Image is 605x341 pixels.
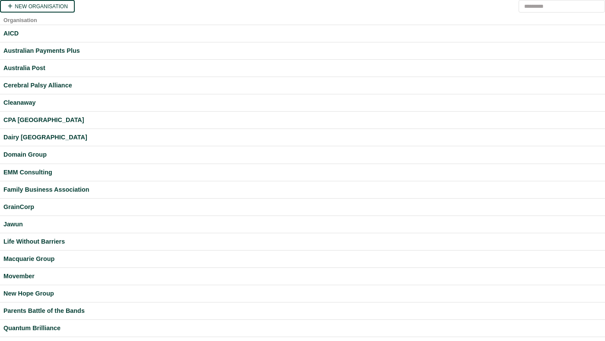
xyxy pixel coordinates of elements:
[3,115,602,125] a: CPA [GEOGRAPHIC_DATA]
[3,271,602,281] a: Movember
[3,63,602,73] a: Australia Post
[3,132,602,142] a: Dairy [GEOGRAPHIC_DATA]
[3,306,602,316] a: Parents Battle of the Bands
[3,237,602,247] a: Life Without Barriers
[3,150,602,160] a: Domain Group
[3,219,602,229] a: Jawun
[3,254,602,264] a: Macquarie Group
[3,323,602,333] a: Quantum Brilliance
[3,29,602,39] a: AICD
[3,98,602,108] a: Cleanaway
[3,202,602,212] a: GrainCorp
[3,167,602,177] a: EMM Consulting
[3,289,602,299] a: New Hope Group
[3,80,602,90] a: Cerebral Palsy Alliance
[3,46,602,56] a: Australian Payments Plus
[3,185,602,195] a: Family Business Association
